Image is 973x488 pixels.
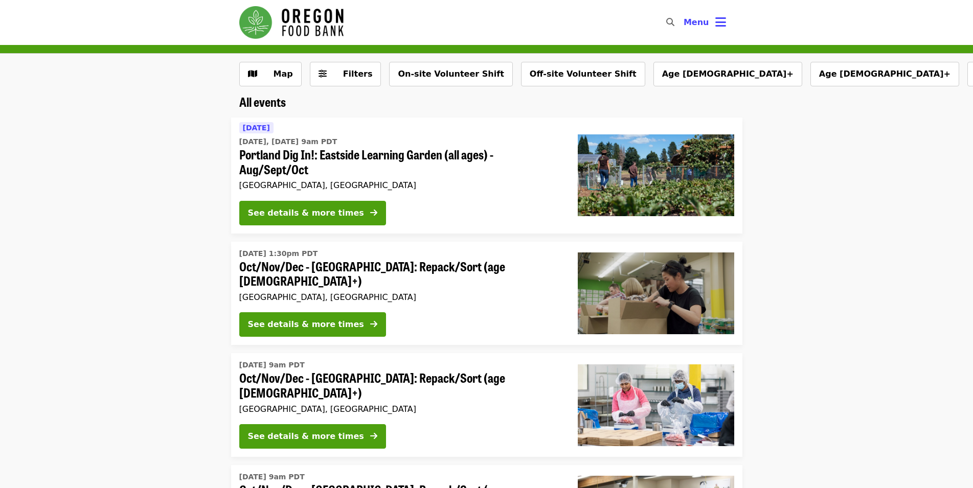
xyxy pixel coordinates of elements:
[310,62,381,86] button: Filters (0 selected)
[370,319,377,329] i: arrow-right icon
[248,318,364,331] div: See details & more times
[239,201,386,225] button: See details & more times
[239,360,305,370] time: [DATE] 9am PDT
[578,364,734,446] img: Oct/Nov/Dec - Beaverton: Repack/Sort (age 10+) organized by Oregon Food Bank
[239,248,318,259] time: [DATE] 1:30pm PDT
[231,118,742,234] a: See details for "Portland Dig In!: Eastside Learning Garden (all ages) - Aug/Sept/Oct"
[810,62,959,86] button: Age [DEMOGRAPHIC_DATA]+
[684,17,709,27] span: Menu
[274,69,293,79] span: Map
[370,431,377,441] i: arrow-right icon
[521,62,645,86] button: Off-site Volunteer Shift
[239,62,302,86] button: Show map view
[239,292,561,302] div: [GEOGRAPHIC_DATA], [GEOGRAPHIC_DATA]
[239,370,561,400] span: Oct/Nov/Dec - [GEOGRAPHIC_DATA]: Repack/Sort (age [DEMOGRAPHIC_DATA]+)
[239,472,305,482] time: [DATE] 9am PDT
[239,136,337,147] time: [DATE], [DATE] 9am PDT
[578,134,734,216] img: Portland Dig In!: Eastside Learning Garden (all ages) - Aug/Sept/Oct organized by Oregon Food Bank
[675,10,734,35] button: Toggle account menu
[239,404,561,414] div: [GEOGRAPHIC_DATA], [GEOGRAPHIC_DATA]
[248,430,364,443] div: See details & more times
[231,242,742,345] a: See details for "Oct/Nov/Dec - Portland: Repack/Sort (age 8+)"
[389,62,512,86] button: On-site Volunteer Shift
[343,69,373,79] span: Filters
[248,69,257,79] i: map icon
[578,252,734,334] img: Oct/Nov/Dec - Portland: Repack/Sort (age 8+) organized by Oregon Food Bank
[319,69,327,79] i: sliders-h icon
[248,207,364,219] div: See details & more times
[681,10,689,35] input: Search
[239,424,386,449] button: See details & more times
[239,147,561,177] span: Portland Dig In!: Eastside Learning Garden (all ages) - Aug/Sept/Oct
[239,92,286,110] span: All events
[239,312,386,337] button: See details & more times
[666,17,674,27] i: search icon
[653,62,802,86] button: Age [DEMOGRAPHIC_DATA]+
[239,6,344,39] img: Oregon Food Bank - Home
[243,124,270,132] span: [DATE]
[239,180,561,190] div: [GEOGRAPHIC_DATA], [GEOGRAPHIC_DATA]
[370,208,377,218] i: arrow-right icon
[231,353,742,457] a: See details for "Oct/Nov/Dec - Beaverton: Repack/Sort (age 10+)"
[715,15,726,30] i: bars icon
[239,259,561,289] span: Oct/Nov/Dec - [GEOGRAPHIC_DATA]: Repack/Sort (age [DEMOGRAPHIC_DATA]+)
